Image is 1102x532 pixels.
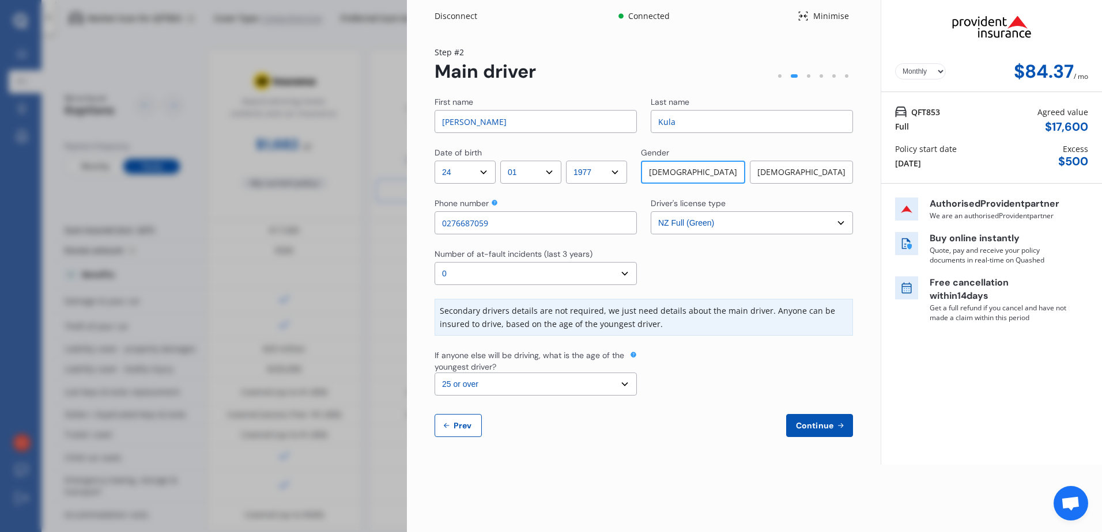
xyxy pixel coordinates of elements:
div: Gender [641,147,669,158]
div: If anyone else will be driving, what is the age of the youngest driver? [435,349,628,373]
input: Enter last name [651,110,853,133]
p: Buy online instantly [930,232,1068,245]
span: Continue [794,421,836,430]
button: Prev [435,414,482,437]
p: Get a full refund if you cancel and have not made a claim within this period [930,303,1068,322]
div: Excess [1063,143,1088,155]
p: Authorised Provident partner [930,197,1068,211]
input: Enter phone number [435,211,637,234]
div: Date of birth [435,147,482,158]
div: [DEMOGRAPHIC_DATA] [750,161,853,184]
div: Disconnect [435,10,490,22]
img: Provident.png [934,5,1050,48]
input: Enter first name [435,110,637,133]
div: Connected [626,10,671,22]
div: Phone number [435,197,489,209]
div: Open chat [1054,486,1088,520]
div: Secondary drivers details are not required, we just need details about the main driver. Anyone ca... [435,299,853,336]
span: QFT853 [911,106,940,118]
div: Main driver [435,61,536,82]
div: Driver's license type [651,197,726,209]
img: buy online icon [895,232,918,255]
div: / mo [1074,61,1088,82]
button: Continue [786,414,853,437]
div: Agreed value [1037,106,1088,118]
div: Last name [651,96,689,108]
div: First name [435,96,473,108]
p: Free cancellation within 14 days [930,276,1068,303]
div: Number of at-fault incidents (last 3 years) [435,248,592,260]
img: free cancel icon [895,276,918,299]
img: insurer icon [895,197,918,221]
p: We are an authorised Provident partner [930,211,1068,221]
div: Policy start date [895,143,957,155]
div: [DEMOGRAPHIC_DATA] [641,161,745,184]
div: $84.37 [1014,61,1074,82]
div: Minimise [809,10,853,22]
p: Quote, pay and receive your policy documents in real-time on Quashed [930,245,1068,265]
div: [DATE] [895,157,921,169]
div: Step # 2 [435,46,536,58]
div: Full [895,120,909,132]
div: $ 500 [1058,155,1088,168]
div: $ 17,600 [1045,120,1088,134]
span: Prev [451,421,474,430]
